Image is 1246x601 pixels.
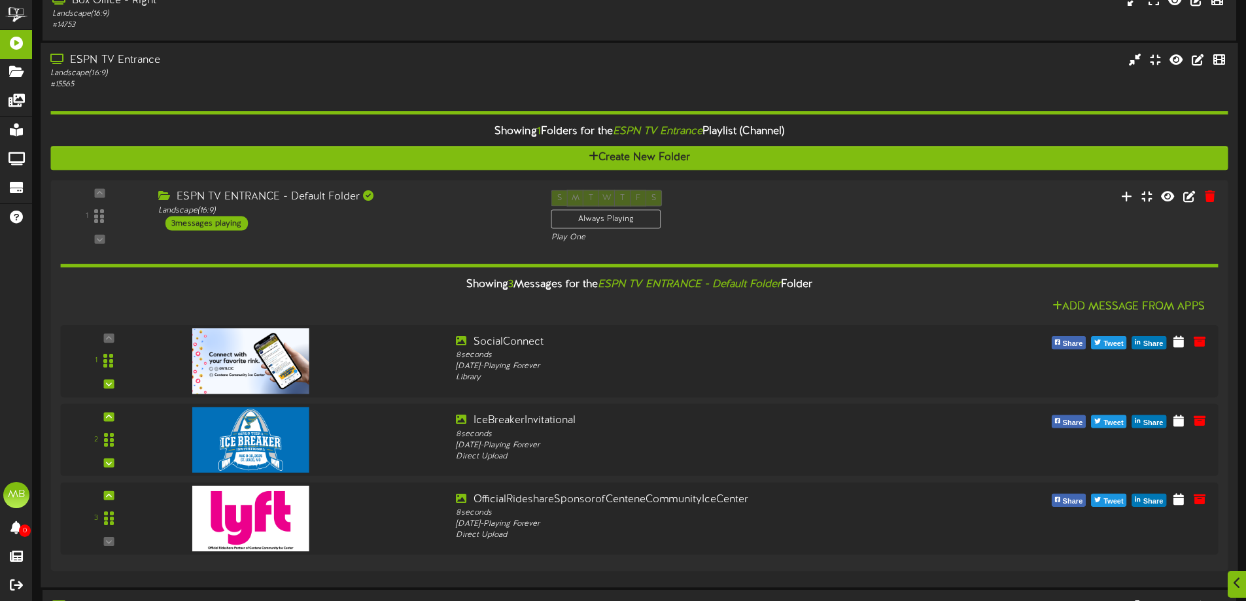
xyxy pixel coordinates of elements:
[1141,337,1166,351] span: Share
[456,492,919,507] div: OfficialRideshareSponsorofCenteneCommunityIceCenter
[456,335,919,350] div: SocialConnect
[1060,337,1086,351] span: Share
[456,428,919,439] div: 8 seconds
[456,413,919,428] div: IceBreakerInvitational
[1060,415,1086,430] span: Share
[158,205,531,216] div: Landscape ( 16:9 )
[1091,336,1126,349] button: Tweet
[1101,415,1126,430] span: Tweet
[1091,415,1126,428] button: Tweet
[1132,494,1167,507] button: Share
[551,209,661,228] div: Always Playing
[1052,336,1086,349] button: Share
[551,232,826,243] div: Play One
[1060,494,1086,509] span: Share
[165,216,247,230] div: 3 messages playing
[3,482,29,508] div: MB
[158,190,531,205] div: ESPN TV ENTRANCE - Default Folder
[192,407,309,472] img: 18ca02e2-a4da-4f48-80b9-7485fe5838f8.png
[456,507,919,518] div: 8 seconds
[19,524,31,537] span: 0
[456,519,919,530] div: [DATE] - Playing Forever
[41,118,1237,146] div: Showing Folders for the Playlist (Channel)
[456,451,919,462] div: Direct Upload
[456,530,919,541] div: Direct Upload
[1132,415,1167,428] button: Share
[1141,415,1166,430] span: Share
[456,350,919,361] div: 8 seconds
[508,279,513,290] span: 3
[1091,494,1126,507] button: Tweet
[456,439,919,451] div: [DATE] - Playing Forever
[52,20,530,31] div: # 14753
[50,146,1228,170] button: Create New Folder
[456,361,919,372] div: [DATE] - Playing Forever
[1052,494,1086,507] button: Share
[1048,299,1209,315] button: Add Message From Apps
[50,68,530,79] div: Landscape ( 16:9 )
[1141,494,1166,509] span: Share
[613,126,702,137] i: ESPN TV Entrance
[50,271,1228,299] div: Showing Messages for the Folder
[52,9,530,20] div: Landscape ( 16:9 )
[1052,415,1086,428] button: Share
[1132,336,1167,349] button: Share
[456,372,919,383] div: Library
[598,279,781,290] i: ESPN TV ENTRANCE - Default Folder
[1101,337,1126,351] span: Tweet
[192,328,309,394] img: 78e50904-0a19-48d8-aeaa-bfd975ccdfd9.png
[50,53,530,68] div: ESPN TV Entrance
[192,485,309,551] img: de1d6a43-da84-4b12-a5db-e80eb99d5dea.png
[50,79,530,90] div: # 15565
[537,126,541,137] span: 1
[1101,494,1126,509] span: Tweet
